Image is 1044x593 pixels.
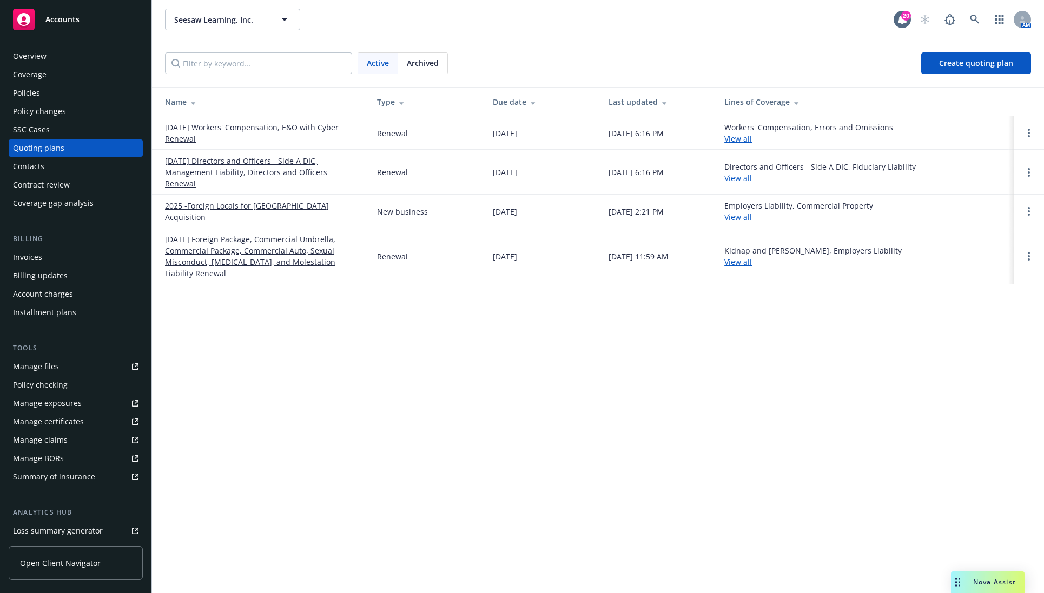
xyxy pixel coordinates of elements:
[989,9,1010,30] a: Switch app
[724,200,873,223] div: Employers Liability, Commercial Property
[724,245,902,268] div: Kidnap and [PERSON_NAME], Employers Liability
[45,15,80,24] span: Accounts
[13,468,95,485] div: Summary of insurance
[939,9,961,30] a: Report a Bug
[724,134,752,144] a: View all
[9,139,143,157] a: Quoting plans
[1022,166,1035,179] a: Open options
[9,413,143,430] a: Manage certificates
[13,450,64,467] div: Manage BORs
[724,122,893,144] div: Workers' Compensation, Errors and Omissions
[9,176,143,194] a: Contract review
[724,161,916,184] div: Directors and Officers - Side A DIC, Fiduciary Liability
[367,57,389,69] span: Active
[407,57,439,69] span: Archived
[13,395,82,412] div: Manage exposures
[964,9,986,30] a: Search
[13,358,59,375] div: Manage files
[13,103,66,120] div: Policy changes
[13,522,103,539] div: Loss summary generator
[493,251,517,262] div: [DATE]
[20,557,101,569] span: Open Client Navigator
[724,173,752,183] a: View all
[609,206,664,217] div: [DATE] 2:21 PM
[493,96,591,108] div: Due date
[914,9,936,30] a: Start snowing
[9,358,143,375] a: Manage files
[165,52,352,74] input: Filter by keyword...
[9,4,143,35] a: Accounts
[165,155,360,189] a: [DATE] Directors and Officers - Side A DIC, Management Liability, Directors and Officers Renewal
[9,158,143,175] a: Contacts
[951,571,1025,593] button: Nova Assist
[724,212,752,222] a: View all
[9,249,143,266] a: Invoices
[13,176,70,194] div: Contract review
[609,96,707,108] div: Last updated
[9,195,143,212] a: Coverage gap analysis
[13,285,73,303] div: Account charges
[377,128,408,139] div: Renewal
[724,257,752,267] a: View all
[9,48,143,65] a: Overview
[9,450,143,467] a: Manage BORs
[493,206,517,217] div: [DATE]
[377,166,408,178] div: Renewal
[13,195,94,212] div: Coverage gap analysis
[13,376,68,394] div: Policy checking
[9,66,143,83] a: Coverage
[9,468,143,485] a: Summary of insurance
[13,121,50,138] div: SSC Cases
[1022,205,1035,218] a: Open options
[9,522,143,539] a: Loss summary generator
[493,166,517,178] div: [DATE]
[165,9,300,30] button: Seesaw Learning, Inc.
[1022,250,1035,263] a: Open options
[973,577,1016,587] span: Nova Assist
[493,128,517,139] div: [DATE]
[165,200,360,223] a: 2025 -Foreign Locals for [GEOGRAPHIC_DATA] Acquisition
[165,96,360,108] div: Name
[13,66,47,83] div: Coverage
[1022,126,1035,139] a: Open options
[9,507,143,518] div: Analytics hub
[13,48,47,65] div: Overview
[609,166,664,178] div: [DATE] 6:16 PM
[951,571,964,593] div: Drag to move
[13,431,68,449] div: Manage claims
[13,304,76,321] div: Installment plans
[13,267,68,284] div: Billing updates
[9,234,143,244] div: Billing
[724,96,1005,108] div: Lines of Coverage
[9,103,143,120] a: Policy changes
[174,14,268,25] span: Seesaw Learning, Inc.
[9,84,143,102] a: Policies
[9,285,143,303] a: Account charges
[609,128,664,139] div: [DATE] 6:16 PM
[9,304,143,321] a: Installment plans
[9,376,143,394] a: Policy checking
[165,122,360,144] a: [DATE] Workers' Compensation, E&O with Cyber Renewal
[377,251,408,262] div: Renewal
[9,267,143,284] a: Billing updates
[13,139,64,157] div: Quoting plans
[13,84,40,102] div: Policies
[377,206,428,217] div: New business
[939,58,1013,68] span: Create quoting plan
[9,431,143,449] a: Manage claims
[901,11,911,21] div: 20
[9,343,143,354] div: Tools
[377,96,475,108] div: Type
[609,251,669,262] div: [DATE] 11:59 AM
[165,234,360,279] a: [DATE] Foreign Package, Commercial Umbrella, Commercial Package, Commercial Auto, Sexual Miscondu...
[9,395,143,412] a: Manage exposures
[13,158,44,175] div: Contacts
[13,413,84,430] div: Manage certificates
[13,249,42,266] div: Invoices
[921,52,1031,74] a: Create quoting plan
[9,121,143,138] a: SSC Cases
